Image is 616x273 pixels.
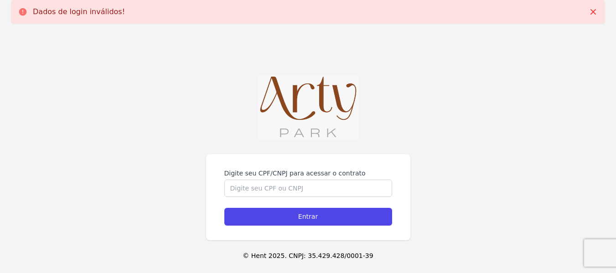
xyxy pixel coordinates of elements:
[224,208,392,226] input: Entrar
[224,180,392,197] input: Digite seu CPF ou CNPJ
[15,251,601,261] p: © Hent 2025. CNPJ: 35.429.428/0001-39
[224,169,392,178] label: Digite seu CPF/CNPJ para acessar o contrato
[258,74,358,139] img: WhatsApp%20Image%202023-11-29%20at%2014.56.31.jpeg
[33,7,125,16] p: Dados de login inválidos!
